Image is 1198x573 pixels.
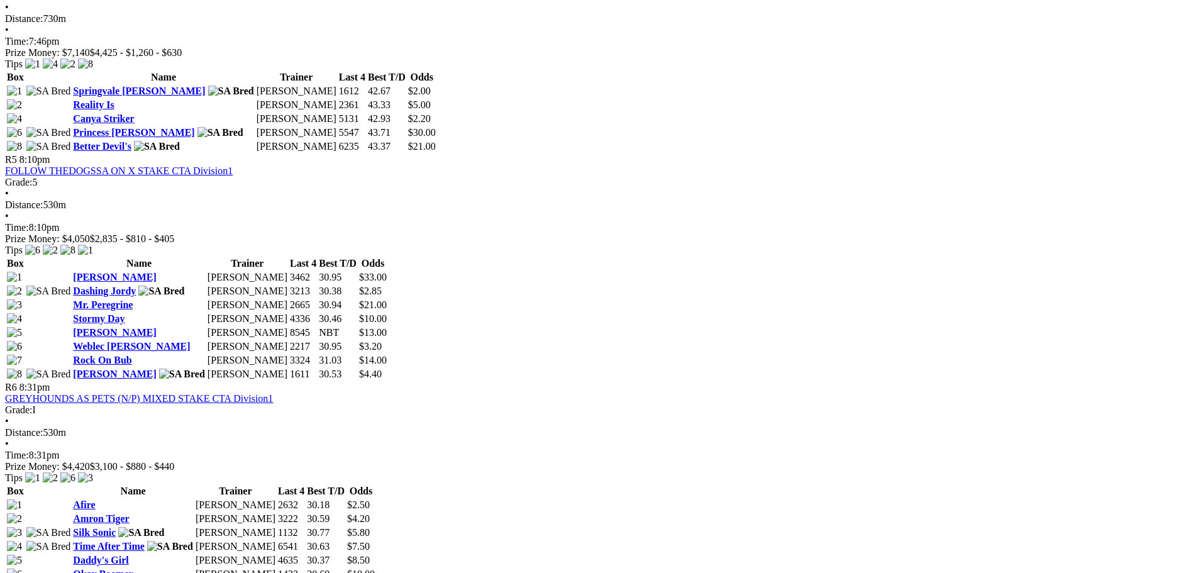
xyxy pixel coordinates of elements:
[207,285,288,298] td: [PERSON_NAME]
[5,382,17,392] span: R6
[207,340,288,353] td: [PERSON_NAME]
[43,58,58,70] img: 4
[289,354,317,367] td: 3324
[5,177,1193,188] div: 5
[7,486,24,496] span: Box
[367,140,406,153] td: 43.37
[73,355,131,365] a: Rock On Bub
[367,71,406,84] th: Best T/D
[73,499,95,510] a: Afire
[347,485,375,498] th: Odds
[60,245,75,256] img: 8
[72,485,194,498] th: Name
[5,36,1193,47] div: 7:46pm
[25,245,40,256] img: 6
[5,165,233,176] a: FOLLOW THEDOGSSA ON X STAKE CTA Division1
[408,86,431,96] span: $2.00
[358,257,387,270] th: Odds
[73,141,131,152] a: Better Devil's
[26,86,71,97] img: SA Bred
[256,113,337,125] td: [PERSON_NAME]
[73,341,190,352] a: Weblec [PERSON_NAME]
[7,286,22,297] img: 2
[5,211,9,221] span: •
[5,461,1193,472] div: Prize Money: $4,420
[347,499,370,510] span: $2.50
[43,245,58,256] img: 2
[7,272,22,283] img: 1
[318,340,357,353] td: 30.95
[7,258,24,269] span: Box
[43,472,58,484] img: 2
[134,141,180,152] img: SA Bred
[359,286,382,296] span: $2.85
[78,58,93,70] img: 8
[5,393,273,404] a: GREYHOUNDS AS PETS (N/P) MIXED STAKE CTA Division1
[289,285,317,298] td: 3213
[7,99,22,111] img: 2
[78,245,93,256] img: 1
[73,369,156,379] a: [PERSON_NAME]
[7,355,22,366] img: 7
[7,127,22,138] img: 6
[367,113,406,125] td: 42.93
[73,286,136,296] a: Dashing Jordy
[5,36,29,47] span: Time:
[207,313,288,325] td: [PERSON_NAME]
[5,245,23,255] span: Tips
[197,127,243,138] img: SA Bred
[277,513,305,525] td: 3222
[207,368,288,381] td: [PERSON_NAME]
[5,154,17,165] span: R5
[306,526,345,539] td: 30.77
[256,140,337,153] td: [PERSON_NAME]
[347,541,370,552] span: $7.50
[5,416,9,426] span: •
[5,427,1193,438] div: 530m
[208,86,254,97] img: SA Bred
[72,71,254,84] th: Name
[118,527,164,538] img: SA Bred
[195,513,276,525] td: [PERSON_NAME]
[289,326,317,339] td: 8545
[72,257,206,270] th: Name
[25,58,40,70] img: 1
[7,541,22,552] img: 4
[359,272,387,282] span: $33.00
[338,113,366,125] td: 5131
[277,540,305,553] td: 6541
[26,286,71,297] img: SA Bred
[5,222,1193,233] div: 8:10pm
[7,72,24,82] span: Box
[26,141,71,152] img: SA Bred
[7,313,22,325] img: 4
[138,286,184,297] img: SA Bred
[408,141,436,152] span: $21.00
[367,85,406,97] td: 42.67
[338,85,366,97] td: 1612
[408,71,436,84] th: Odds
[408,99,431,110] span: $5.00
[147,541,193,552] img: SA Bred
[359,327,387,338] span: $13.00
[26,527,71,538] img: SA Bred
[7,555,22,566] img: 5
[195,526,276,539] td: [PERSON_NAME]
[277,554,305,567] td: 4635
[5,472,23,483] span: Tips
[78,472,93,484] img: 3
[73,272,156,282] a: [PERSON_NAME]
[359,299,387,310] span: $21.00
[7,113,22,125] img: 4
[73,513,129,524] a: Amron Tiger
[5,199,1193,211] div: 530m
[207,354,288,367] td: [PERSON_NAME]
[318,271,357,284] td: 30.95
[73,313,125,324] a: Stormy Day
[5,222,29,233] span: Time:
[195,485,276,498] th: Trainer
[318,313,357,325] td: 30.46
[73,86,205,96] a: Springvale [PERSON_NAME]
[5,25,9,35] span: •
[347,555,370,565] span: $8.50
